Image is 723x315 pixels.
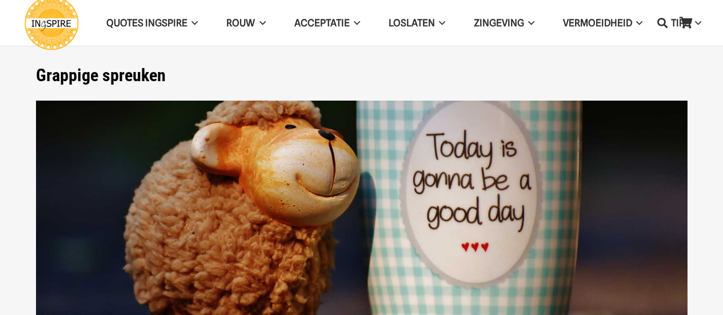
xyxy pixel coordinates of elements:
a: LoslatenLoslaten Menu [374,9,460,38]
span: VERMOEIDHEID Menu [632,9,642,37]
h1: Grappige spreuken [36,65,688,86]
a: QUOTES INGSPIREQUOTES INGSPIRE Menu [92,9,212,38]
a: AcceptatieAcceptatie Menu [280,9,374,38]
span: Zingeving Menu [524,9,534,37]
span: Loslaten [389,17,435,29]
a: ROUWROUW Menu [212,9,279,38]
span: TIPS [671,17,690,29]
span: ROUW Menu [255,9,265,37]
a: VERMOEIDHEIDVERMOEIDHEID Menu [549,9,657,38]
a: ZingevingZingeving Menu [460,9,549,38]
span: Zingeving [474,17,524,29]
span: QUOTES INGSPIRE Menu [187,9,198,37]
span: QUOTES INGSPIRE [106,17,187,29]
span: ROUW [226,17,255,29]
span: VERMOEIDHEID [563,17,632,29]
span: Acceptatie Menu [350,9,360,37]
a: TIPSTIPS Menu [657,9,715,38]
span: Loslaten Menu [435,9,445,37]
span: Acceptatie [294,17,350,29]
a: Zoeken [651,9,674,37]
span: TIPS Menu [690,9,701,37]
